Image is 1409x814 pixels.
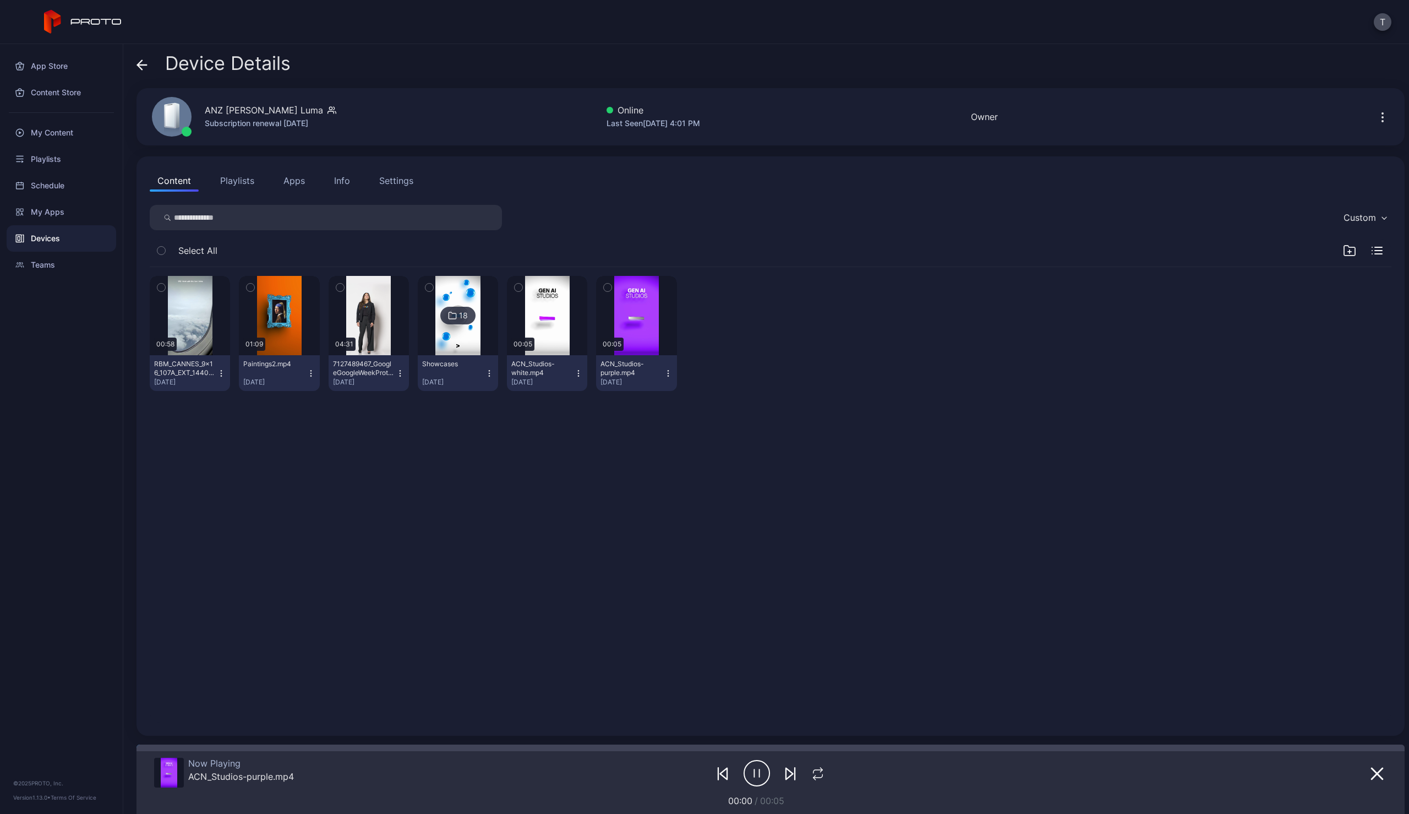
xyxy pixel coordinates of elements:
[178,244,217,257] span: Select All
[596,355,676,391] button: ACN_Studios-purple.mp4[DATE]
[7,252,116,278] a: Teams
[511,378,574,387] div: [DATE]
[607,104,700,117] div: Online
[51,794,96,801] a: Terms Of Service
[600,378,663,387] div: [DATE]
[372,170,421,192] button: Settings
[150,170,199,192] button: Content
[760,795,784,806] span: 00:05
[422,360,483,368] div: Showcases
[755,795,758,806] span: /
[379,174,413,187] div: Settings
[212,170,262,192] button: Playlists
[728,795,752,806] span: 00:00
[334,174,350,187] div: Info
[243,360,304,368] div: Paintings2.mp4
[188,771,294,782] div: ACN_Studios-purple.mp4
[7,225,116,252] a: Devices
[511,360,572,377] div: ACN_Studios-white.mp4
[13,794,51,801] span: Version 1.13.0 •
[333,360,394,377] div: 7127489467_GoogleGoogleWeekProtoContent_v3(2).mp4
[239,355,319,391] button: Paintings2.mp4[DATE]
[507,355,587,391] button: ACN_Studios-white.mp4[DATE]
[7,146,116,172] a: Playlists
[7,53,116,79] a: App Store
[150,355,230,391] button: RBM_CANNES_9x16_107A_EXT_1440.mp4[DATE]
[422,378,485,387] div: [DATE]
[333,378,396,387] div: [DATE]
[13,779,110,788] div: © 2025 PROTO, Inc.
[7,120,116,146] a: My Content
[276,170,313,192] button: Apps
[1338,205,1391,230] button: Custom
[243,378,306,387] div: [DATE]
[188,758,294,769] div: Now Playing
[154,378,217,387] div: [DATE]
[7,172,116,199] a: Schedule
[165,53,291,74] span: Device Details
[1374,13,1391,31] button: T
[154,360,215,377] div: RBM_CANNES_9x16_107A_EXT_1440.mp4
[607,117,700,130] div: Last Seen [DATE] 4:01 PM
[971,110,998,123] div: Owner
[205,104,323,117] div: ANZ [PERSON_NAME] Luma
[459,311,468,321] div: 18
[7,199,116,225] a: My Apps
[7,79,116,106] a: Content Store
[205,117,336,130] div: Subscription renewal [DATE]
[326,170,358,192] button: Info
[329,355,409,391] button: 7127489467_GoogleGoogleWeekProtoContent_v3(2).mp4[DATE]
[600,360,661,377] div: ACN_Studios-purple.mp4
[418,355,498,391] button: Showcases[DATE]
[1344,212,1376,223] div: Custom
